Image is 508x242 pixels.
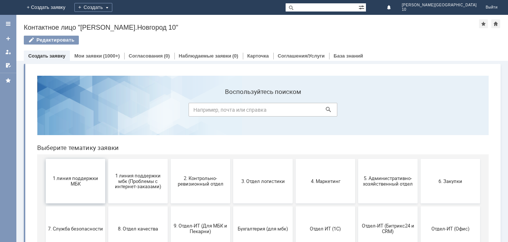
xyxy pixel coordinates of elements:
[491,19,500,28] div: Сделать домашней страницей
[204,198,259,215] span: [PERSON_NAME]. Услуги ИТ для МБК (оформляет L1)
[2,59,14,71] a: Мои согласования
[139,137,199,181] button: 9. Отдел-ИТ (Для МБК и Пекарни)
[157,33,306,47] input: Например, почта или справка
[327,89,386,134] button: 5. Административно-хозяйственный отдел
[267,203,322,209] span: не актуален
[17,156,72,161] span: 7. Служба безопасности
[17,106,72,117] span: 1 линия поддержки МБК
[15,89,74,134] button: 1 линия поддержки МБК
[232,53,238,59] div: (0)
[267,108,322,114] span: 4. Маркетинг
[17,203,72,209] span: Финансовый отдел
[247,53,269,59] a: Карточка
[264,137,324,181] button: Отдел ИТ (1С)
[402,3,477,7] span: [PERSON_NAME][GEOGRAPHIC_DATA]
[402,7,477,12] span: 10
[79,103,134,120] span: 1 линия поддержки мбк (Проблемы с интернет-заказами)
[392,156,447,161] span: Отдел-ИТ (Офис)
[264,184,324,229] button: не актуален
[389,89,449,134] button: 6. Закупки
[392,108,447,114] span: 6. Закупки
[334,53,363,59] a: База знаний
[278,53,325,59] a: Соглашения/Услуги
[329,106,384,117] span: 5. Административно-хозяйственный отдел
[179,53,231,59] a: Наблюдаемые заявки
[6,74,457,82] header: Выберите тематику заявки
[142,106,197,117] span: 2. Контрольно-ревизионный отдел
[164,53,170,59] div: (0)
[24,24,479,31] div: Контактное лицо "[PERSON_NAME].Новгород 10"
[204,108,259,114] span: 3. Отдел логистики
[157,18,306,26] label: Воспользуйтесь поиском
[267,156,322,161] span: Отдел ИТ (1С)
[2,46,14,58] a: Мои заявки
[74,3,112,12] div: Создать
[103,53,120,59] div: (1000+)
[15,184,74,229] button: Финансовый отдел
[139,184,199,229] button: Это соглашение не активно!
[479,19,488,28] div: Добавить в избранное
[142,153,197,164] span: 9. Отдел-ИТ (Для МБК и Пекарни)
[77,137,136,181] button: 8. Отдел качества
[2,33,14,45] a: Создать заявку
[202,89,261,134] button: 3. Отдел логистики
[129,53,163,59] a: Согласования
[202,184,261,229] button: [PERSON_NAME]. Услуги ИТ для МБК (оформляет L1)
[77,89,136,134] button: 1 линия поддержки мбк (Проблемы с интернет-заказами)
[327,137,386,181] button: Отдел-ИТ (Битрикс24 и CRM)
[79,203,134,209] span: Франчайзинг
[139,89,199,134] button: 2. Контрольно-ревизионный отдел
[264,89,324,134] button: 4. Маркетинг
[389,137,449,181] button: Отдел-ИТ (Офис)
[74,53,102,59] a: Мои заявки
[77,184,136,229] button: Франчайзинг
[142,201,197,212] span: Это соглашение не активно!
[204,156,259,161] span: Бухгалтерия (для мбк)
[15,137,74,181] button: 7. Служба безопасности
[329,153,384,164] span: Отдел-ИТ (Битрикс24 и CRM)
[79,156,134,161] span: 8. Отдел качества
[359,3,366,10] span: Расширенный поиск
[202,137,261,181] button: Бухгалтерия (для мбк)
[28,53,65,59] a: Создать заявку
